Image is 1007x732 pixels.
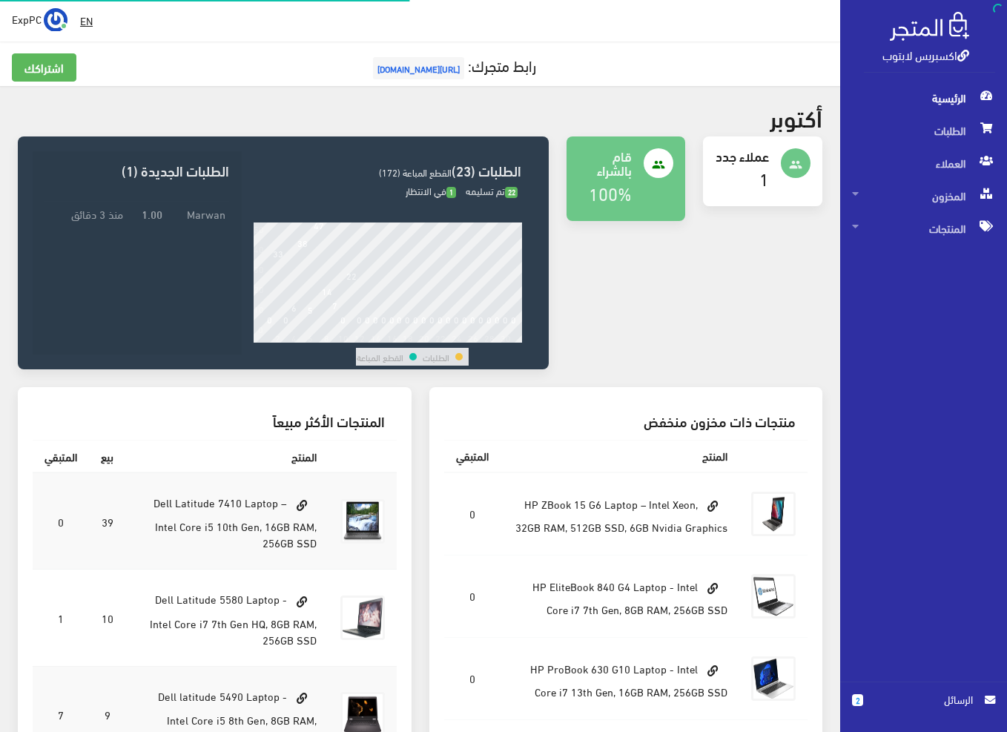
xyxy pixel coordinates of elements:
span: الرئيسية [852,82,995,114]
a: 2 الرسائل [852,691,995,723]
a: الطلبات [840,114,1007,147]
div: 10 [338,332,349,343]
a: ... ExpPC [12,7,67,31]
td: 0 [33,472,89,570]
div: 28 [484,332,495,343]
img: . [890,12,969,41]
th: المتبقي [444,441,501,472]
span: الرسائل [875,691,973,708]
td: Marwan [166,201,230,225]
div: 12 [354,332,365,343]
h3: الطلبات الجديدة (1) [44,163,229,177]
span: 2 [852,694,863,706]
div: 6 [308,332,313,343]
a: 100% [589,177,632,208]
div: 14 [371,332,381,343]
td: 0 [444,638,501,720]
h3: المنتجات الأكثر مبيعاً [44,414,385,428]
span: تم تسليمه [466,182,518,200]
span: [URL][DOMAIN_NAME] [373,57,464,79]
td: HP ZBook 15 G6 Laptop – Intel Xeon, 32GB RAM, 512GB SSD, 6GB Nvidia Graphics [501,472,740,555]
span: العملاء [852,147,995,179]
a: الرئيسية [840,82,1007,114]
td: Dell Latitude 7410 Laptop – Intel Core i5 10th Gen, 16GB RAM, 256GB SSD [125,472,328,570]
a: 1 [759,162,769,194]
span: 1 [446,187,456,198]
img: hp-elitebook-840-g4-laptop-intel-core-i7-7th-gen-8gb-ram-256gb-ssd.jpg [751,574,796,619]
td: القطع المباعة [356,348,404,366]
span: في الانتظار [406,182,456,200]
h2: أكتوبر [770,104,822,130]
th: المنتج [125,441,328,473]
a: رابط متجرك:[URL][DOMAIN_NAME] [369,51,536,79]
span: الطلبات [852,114,995,147]
td: 1 [33,570,89,666]
span: المنتجات [852,212,995,245]
div: 16 [387,332,397,343]
div: 30 [501,332,511,343]
i: people [789,158,802,171]
td: 0 [444,472,501,555]
h3: منتجات ذات مخزون منخفض [456,414,796,428]
div: 26 [468,332,478,343]
i: people [652,158,665,171]
img: hp-probook-630-g10-laptop-intel-core-i7-13th-gen-16gb-ram-256gb-ssd.jpg [751,656,796,701]
img: dell-latitude-5580-laptop-intel-core-i7-7th-gen-hq-8gb-ram-256gb-ssd.jpg [340,596,385,640]
h4: عملاء جدد [715,148,769,163]
h3: الطلبات (23) [254,163,522,177]
h4: قام بالشراء [578,148,633,178]
div: 8 [324,332,329,343]
a: اشتراكك [12,53,76,82]
th: بيع [89,441,125,473]
a: العملاء [840,147,1007,179]
img: ... [44,8,67,32]
img: hp-zbook-15-g6-laptop-intel-xeon-32gb-ram-512gb-ssd-6gb-nvidia-graphics.jpg [751,492,796,536]
td: 39 [89,472,125,570]
span: القطع المباعة (172) [379,163,452,181]
span: 22 [505,187,518,198]
a: EN [74,7,99,34]
div: 20 [419,332,429,343]
div: 2 [275,332,280,343]
div: 22 [435,332,446,343]
span: ExpPC [12,10,42,28]
a: المنتجات [840,212,1007,245]
td: 0 [444,555,501,638]
img: dell-latitude-7410-laptop-intel-core-i5-10th-gen-16gb-ram-256gb-ssd.jpg [340,499,385,544]
td: HP EliteBook 840 G4 Laptop - Intel Core i7 7th Gen, 8GB RAM, 256GB SSD [501,555,740,638]
td: الطلبات [422,348,450,366]
td: Dell Latitude 5580 Laptop - Intel Core i7 7th Gen HQ, 8GB RAM, 256GB SSD [125,570,328,666]
div: 4 [291,332,297,343]
td: منذ 3 دقائق [44,201,127,225]
div: 47 [314,218,324,231]
a: المخزون [840,179,1007,212]
div: 18 [403,332,413,343]
u: EN [80,11,93,30]
div: 24 [452,332,462,343]
a: اكسبريس لابتوب [882,44,969,65]
th: المتبقي [33,441,89,473]
td: 10 [89,570,125,666]
td: HP ProBook 630 G10 Laptop - Intel Core i7 13th Gen, 16GB RAM, 256GB SSD [501,638,740,720]
th: المنتج [501,441,740,472]
span: المخزون [852,179,995,212]
strong: 1.00 [142,205,162,222]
